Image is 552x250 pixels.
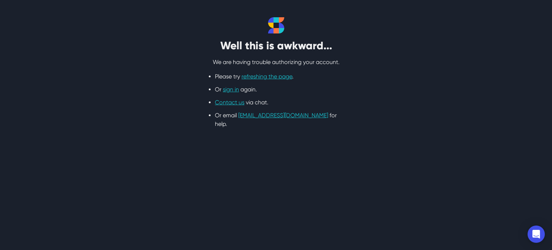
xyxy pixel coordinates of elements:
[215,98,337,107] li: via chat.
[215,99,244,106] a: Contact us
[186,58,366,67] p: We are having trouble authorizing your account.
[215,72,337,81] li: Please try .
[238,112,328,119] a: [EMAIL_ADDRESS][DOMAIN_NAME]
[215,85,337,94] li: Or again.
[241,73,292,80] a: refreshing the page
[186,39,366,52] h2: Well this is awkward...
[215,111,337,128] li: Or email for help.
[223,86,239,93] a: sign in
[528,226,545,243] div: Open Intercom Messenger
